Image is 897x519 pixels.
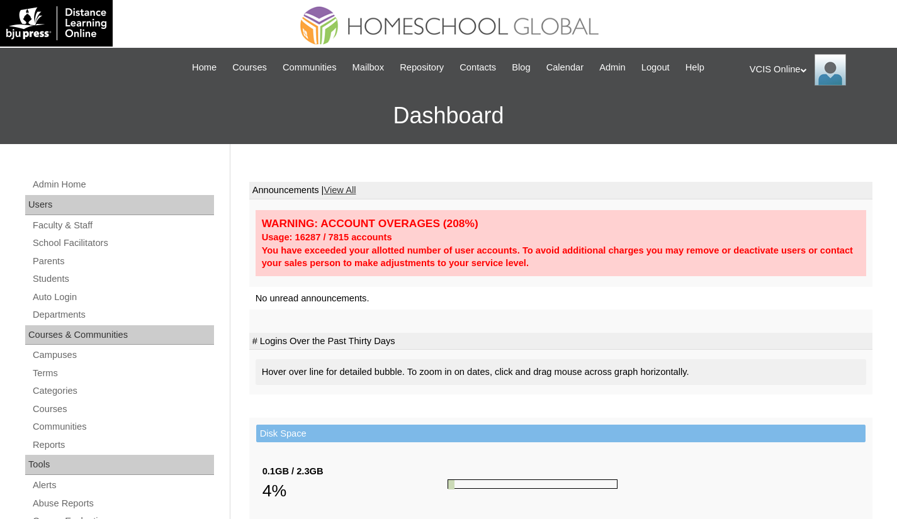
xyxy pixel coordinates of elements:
[6,87,891,144] h3: Dashboard
[249,182,872,199] td: Announcements |
[31,383,214,399] a: Categories
[353,60,385,75] span: Mailbox
[31,366,214,381] a: Terms
[31,177,214,193] a: Admin Home
[249,287,872,310] td: No unread announcements.
[635,60,676,75] a: Logout
[6,6,106,40] img: logo-white.png
[186,60,223,75] a: Home
[25,325,214,345] div: Courses & Communities
[593,60,632,75] a: Admin
[641,60,670,75] span: Logout
[460,60,496,75] span: Contacts
[192,60,217,75] span: Home
[249,333,872,350] td: # Logins Over the Past Thirty Days
[750,54,884,86] div: VCIS Online
[25,455,214,475] div: Tools
[393,60,450,75] a: Repository
[226,60,273,75] a: Courses
[346,60,391,75] a: Mailbox
[25,195,214,215] div: Users
[31,437,214,453] a: Reports
[453,60,502,75] a: Contacts
[505,60,536,75] a: Blog
[31,496,214,511] a: Abuse Reports
[256,359,866,385] div: Hover over line for detailed bubble. To zoom in on dates, click and drag mouse across graph horiz...
[262,232,392,242] strong: Usage: 16287 / 7815 accounts
[31,347,214,363] a: Campuses
[31,254,214,269] a: Parents
[324,185,356,195] a: View All
[546,60,584,75] span: Calendar
[31,235,214,251] a: School Facilitators
[232,60,267,75] span: Courses
[31,419,214,435] a: Communities
[815,54,846,86] img: VCIS Online Admin
[31,271,214,287] a: Students
[262,478,448,503] div: 4%
[276,60,343,75] a: Communities
[256,425,866,443] td: Disk Space
[31,307,214,323] a: Departments
[262,216,860,231] div: WARNING: ACCOUNT OVERAGES (208%)
[685,60,704,75] span: Help
[31,289,214,305] a: Auto Login
[31,401,214,417] a: Courses
[31,218,214,233] a: Faculty & Staff
[262,465,448,478] div: 0.1GB / 2.3GB
[599,60,626,75] span: Admin
[262,244,860,270] div: You have exceeded your allotted number of user accounts. To avoid additional charges you may remo...
[512,60,530,75] span: Blog
[679,60,711,75] a: Help
[31,477,214,493] a: Alerts
[400,60,444,75] span: Repository
[283,60,337,75] span: Communities
[540,60,590,75] a: Calendar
